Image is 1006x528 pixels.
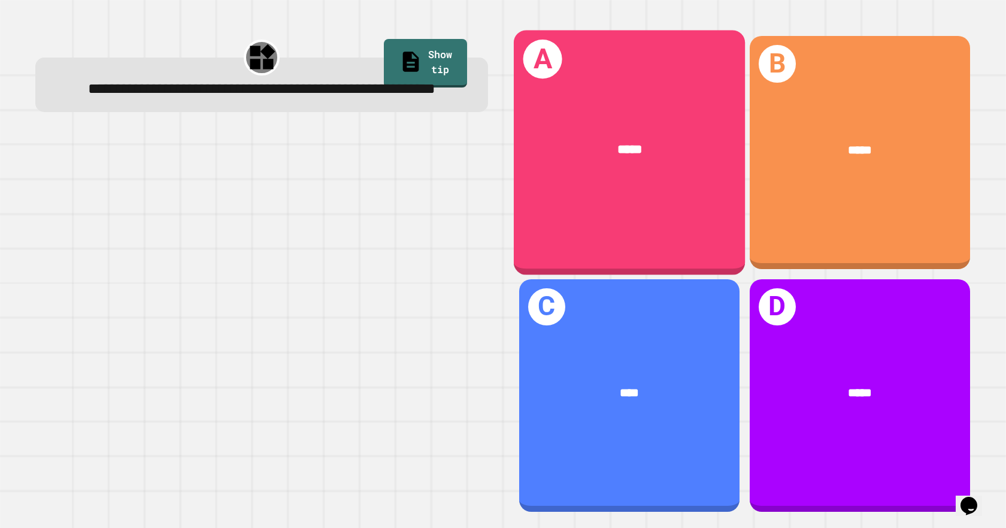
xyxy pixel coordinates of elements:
[956,480,994,516] iframe: chat widget
[528,288,565,325] h1: C
[384,39,467,88] a: Show tip
[759,45,796,82] h1: B
[759,288,796,325] h1: D
[523,40,562,79] h1: A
